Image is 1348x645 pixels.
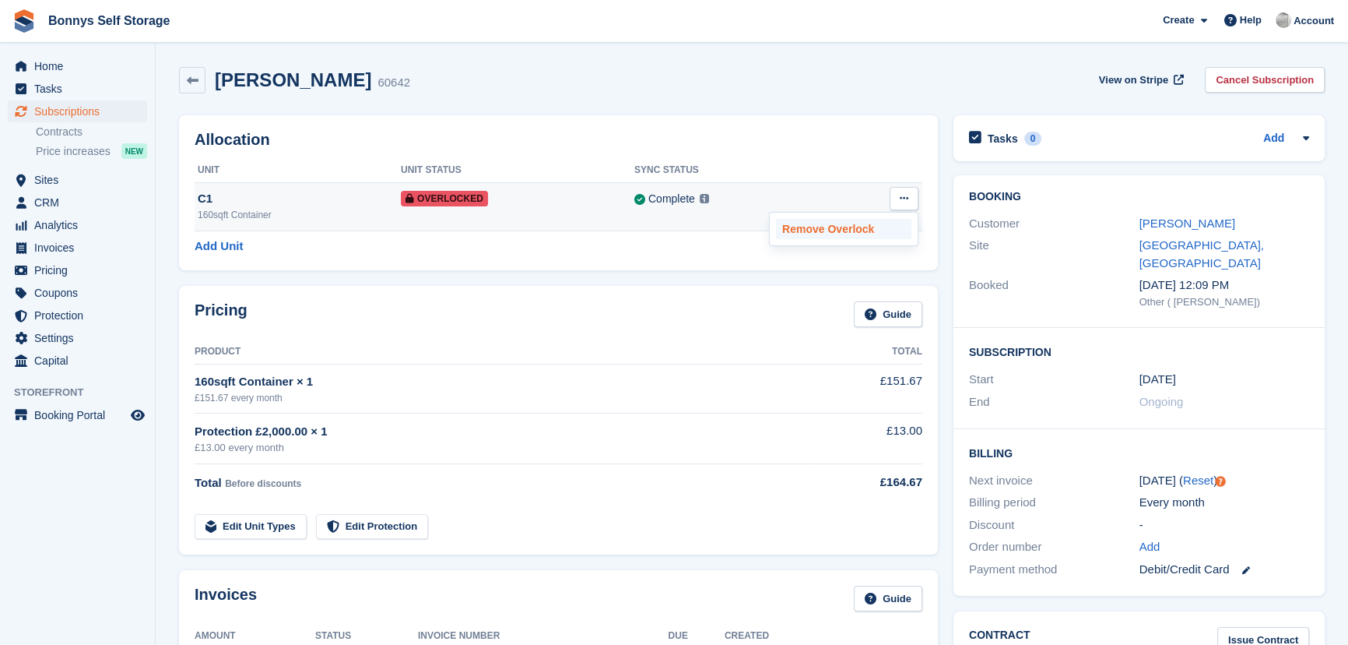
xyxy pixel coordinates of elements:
[34,214,128,236] span: Analytics
[36,125,147,139] a: Contracts
[195,238,243,256] a: Add Unit
[1139,294,1310,310] div: Other ( [PERSON_NAME])
[225,478,301,489] span: Before discounts
[8,214,147,236] a: menu
[195,440,811,456] div: £13.00 every month
[34,305,128,326] span: Protection
[1205,67,1325,93] a: Cancel Subscription
[8,100,147,122] a: menu
[401,158,634,183] th: Unit Status
[8,78,147,100] a: menu
[1099,72,1168,88] span: View on Stripe
[377,74,410,92] div: 60642
[195,340,811,365] th: Product
[969,237,1139,272] div: Site
[121,143,147,159] div: NEW
[8,192,147,213] a: menu
[969,215,1139,233] div: Customer
[34,237,128,259] span: Invoices
[198,208,401,222] div: 160sqft Container
[700,194,709,203] img: icon-info-grey-7440780725fd019a000dd9b08b2336e03edf1995a4989e88bcd33f0948082b44.svg
[8,169,147,191] a: menu
[8,327,147,349] a: menu
[34,55,128,77] span: Home
[8,350,147,372] a: menu
[1276,12,1291,28] img: James Bonny
[34,404,128,426] span: Booking Portal
[969,371,1139,389] div: Start
[34,192,128,213] span: CRM
[811,364,922,413] td: £151.67
[1163,12,1194,28] span: Create
[195,423,811,441] div: Protection £2,000.00 × 1
[969,277,1139,309] div: Booked
[8,404,147,426] a: menu
[648,191,695,207] div: Complete
[1263,130,1284,148] a: Add
[811,474,922,492] div: £164.67
[1139,494,1310,512] div: Every month
[969,516,1139,534] div: Discount
[969,191,1309,203] h2: Booking
[969,344,1309,359] h2: Subscription
[195,301,247,327] h2: Pricing
[36,143,147,160] a: Price increases NEW
[198,190,401,208] div: C1
[1139,395,1184,408] span: Ongoing
[401,191,488,206] span: Overlocked
[1139,561,1310,579] div: Debit/Credit Card
[195,158,401,183] th: Unit
[215,69,371,90] h2: [PERSON_NAME]
[969,538,1139,556] div: Order number
[969,561,1139,579] div: Payment method
[811,414,922,464] td: £13.00
[1139,472,1310,490] div: [DATE] ( )
[8,259,147,281] a: menu
[195,391,811,405] div: £151.67 every month
[34,78,128,100] span: Tasks
[195,373,811,391] div: 160sqft Container × 1
[776,219,911,239] a: Remove Overlock
[8,55,147,77] a: menu
[195,514,307,540] a: Edit Unit Types
[14,385,155,400] span: Storefront
[854,586,922,612] a: Guide
[42,8,176,33] a: Bonnys Self Storage
[195,586,257,612] h2: Invoices
[8,282,147,304] a: menu
[36,144,111,159] span: Price increases
[969,472,1139,490] div: Next invoice
[1294,13,1334,29] span: Account
[1139,277,1310,294] div: [DATE] 12:09 PM
[34,100,128,122] span: Subscriptions
[8,237,147,259] a: menu
[8,305,147,326] a: menu
[1139,217,1235,230] a: [PERSON_NAME]
[1213,474,1227,488] div: Tooltip anchor
[854,301,922,327] a: Guide
[1093,67,1187,93] a: View on Stripe
[1139,516,1310,534] div: -
[1183,474,1213,487] a: Reset
[34,350,128,372] span: Capital
[1024,132,1042,146] div: 0
[12,9,36,33] img: stora-icon-8386f47178a22dfd0bd8f6a31ec36ba5ce8667c1dd55bd0f319d3a0aa187defe.svg
[811,340,922,365] th: Total
[128,406,147,425] a: Preview store
[1139,538,1160,556] a: Add
[969,393,1139,411] div: End
[969,494,1139,512] div: Billing period
[1139,371,1176,389] time: 2024-12-15 01:00:00 UTC
[34,259,128,281] span: Pricing
[34,169,128,191] span: Sites
[195,476,222,489] span: Total
[969,445,1309,460] h2: Billing
[1139,238,1264,270] a: [GEOGRAPHIC_DATA], [GEOGRAPHIC_DATA]
[988,132,1018,146] h2: Tasks
[34,282,128,304] span: Coupons
[316,514,428,540] a: Edit Protection
[634,158,835,183] th: Sync Status
[1240,12,1262,28] span: Help
[195,131,922,149] h2: Allocation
